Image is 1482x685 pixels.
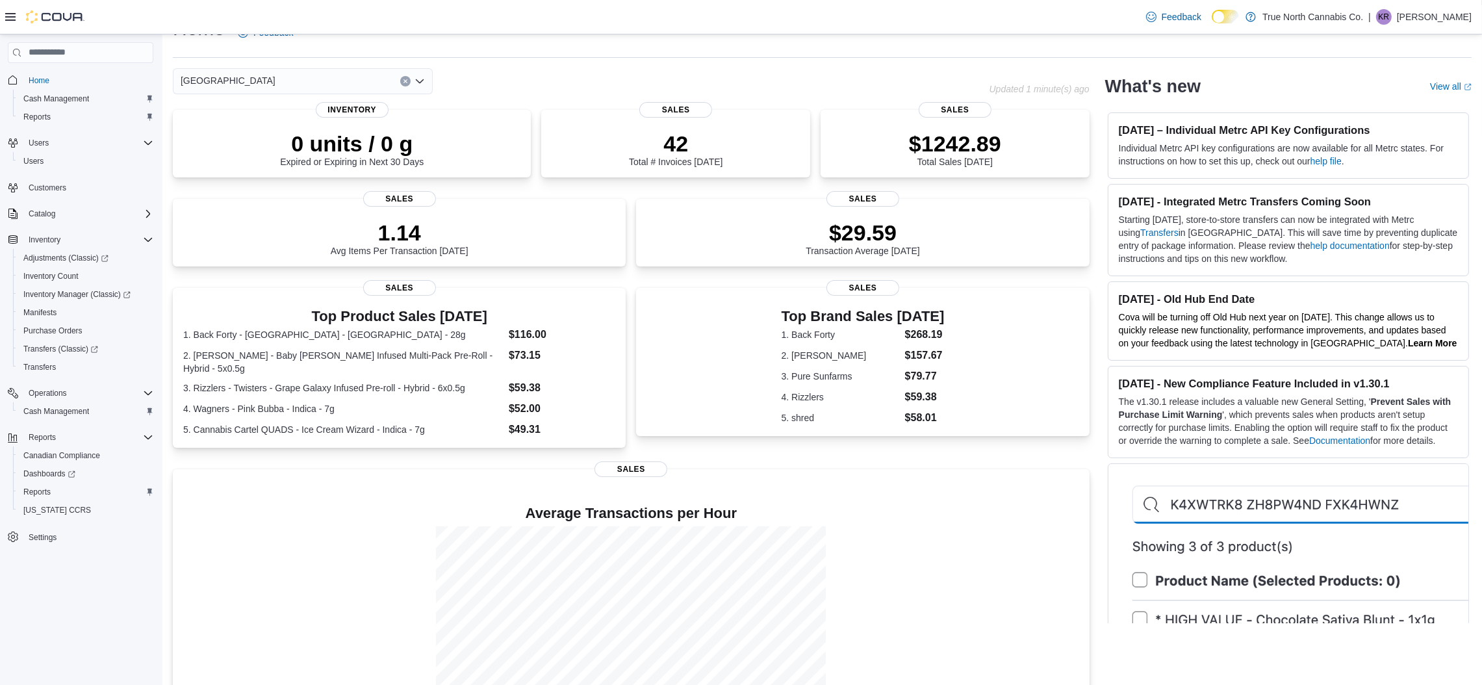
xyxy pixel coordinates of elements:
[23,206,153,222] span: Catalog
[806,220,920,246] p: $29.59
[3,134,159,152] button: Users
[1119,395,1458,447] p: The v1.30.1 release includes a valuable new General Setting, ' ', which prevents sales when produ...
[23,253,109,263] span: Adjustments (Classic)
[181,73,275,88] span: [GEOGRAPHIC_DATA]
[415,76,425,86] button: Open list of options
[18,448,153,463] span: Canadian Compliance
[3,384,159,402] button: Operations
[905,368,945,384] dd: $79.77
[3,428,159,446] button: Reports
[1408,338,1457,348] a: Learn More
[1119,213,1458,265] p: Starting [DATE], store-to-store transfers can now be integrated with Metrc using in [GEOGRAPHIC_D...
[18,359,153,375] span: Transfers
[23,232,66,248] button: Inventory
[183,423,504,436] dt: 5. Cannabis Cartel QUADS - Ice Cream Wizard - Indica - 7g
[18,466,153,482] span: Dashboards
[1310,156,1342,166] a: help file
[26,10,84,23] img: Cova
[782,328,900,341] dt: 1. Back Forty
[826,280,899,296] span: Sales
[13,285,159,304] a: Inventory Manager (Classic)
[1119,123,1458,136] h3: [DATE] – Individual Metrc API Key Configurations
[183,328,504,341] dt: 1. Back Forty - [GEOGRAPHIC_DATA] - [GEOGRAPHIC_DATA] - 28g
[23,344,98,354] span: Transfers (Classic)
[782,391,900,404] dt: 4. Rizzlers
[594,461,667,477] span: Sales
[1310,240,1390,251] a: help documentation
[23,530,62,545] a: Settings
[18,404,153,419] span: Cash Management
[13,465,159,483] a: Dashboards
[905,348,945,363] dd: $157.67
[23,362,56,372] span: Transfers
[23,271,79,281] span: Inventory Count
[18,268,84,284] a: Inventory Count
[1141,4,1207,30] a: Feedback
[23,430,61,445] button: Reports
[629,131,722,157] p: 42
[1119,142,1458,168] p: Individual Metrc API key configurations are now available for all Metrc states. For instructions ...
[23,430,153,445] span: Reports
[1140,227,1179,238] a: Transfers
[3,231,159,249] button: Inventory
[18,484,56,500] a: Reports
[18,484,153,500] span: Reports
[331,220,468,246] p: 1.14
[280,131,424,167] div: Expired or Expiring in Next 30 Days
[13,152,159,170] button: Users
[1262,9,1363,25] p: True North Cannabis Co.
[1212,10,1239,23] input: Dark Mode
[29,432,56,443] span: Reports
[13,90,159,108] button: Cash Management
[13,108,159,126] button: Reports
[1119,292,1458,305] h3: [DATE] - Old Hub End Date
[1212,23,1212,24] span: Dark Mode
[29,75,49,86] span: Home
[23,206,60,222] button: Catalog
[18,109,56,125] a: Reports
[18,250,114,266] a: Adjustments (Classic)
[23,179,153,196] span: Customers
[1119,377,1458,390] h3: [DATE] - New Compliance Feature Included in v1.30.1
[629,131,722,167] div: Total # Invoices [DATE]
[183,349,504,375] dt: 2. [PERSON_NAME] - Baby [PERSON_NAME] Infused Multi-Pack Pre-Roll - Hybrid - 5x0.5g
[18,91,153,107] span: Cash Management
[18,502,96,518] a: [US_STATE] CCRS
[905,389,945,405] dd: $59.38
[18,323,153,339] span: Purchase Orders
[1464,83,1472,91] svg: External link
[1397,9,1472,25] p: [PERSON_NAME]
[29,532,57,543] span: Settings
[23,73,55,88] a: Home
[18,268,153,284] span: Inventory Count
[13,483,159,501] button: Reports
[909,131,1001,167] div: Total Sales [DATE]
[18,341,153,357] span: Transfers (Classic)
[29,138,49,148] span: Users
[1105,76,1201,97] h2: What's new
[1309,435,1370,446] a: Documentation
[29,209,55,219] span: Catalog
[23,72,153,88] span: Home
[13,501,159,519] button: [US_STATE] CCRS
[1162,10,1201,23] span: Feedback
[905,410,945,426] dd: $58.01
[1379,9,1390,25] span: KR
[782,411,900,424] dt: 5. shred
[23,385,153,401] span: Operations
[23,135,54,151] button: Users
[782,370,900,383] dt: 3. Pure Sunfarms
[826,191,899,207] span: Sales
[29,388,67,398] span: Operations
[509,348,615,363] dd: $73.15
[13,249,159,267] a: Adjustments (Classic)
[23,156,44,166] span: Users
[1430,81,1472,92] a: View allExternal link
[1119,312,1446,348] span: Cova will be turning off Old Hub next year on [DATE]. This change allows us to quickly release ne...
[23,135,153,151] span: Users
[23,450,100,461] span: Canadian Compliance
[509,422,615,437] dd: $49.31
[509,380,615,396] dd: $59.38
[909,131,1001,157] p: $1242.89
